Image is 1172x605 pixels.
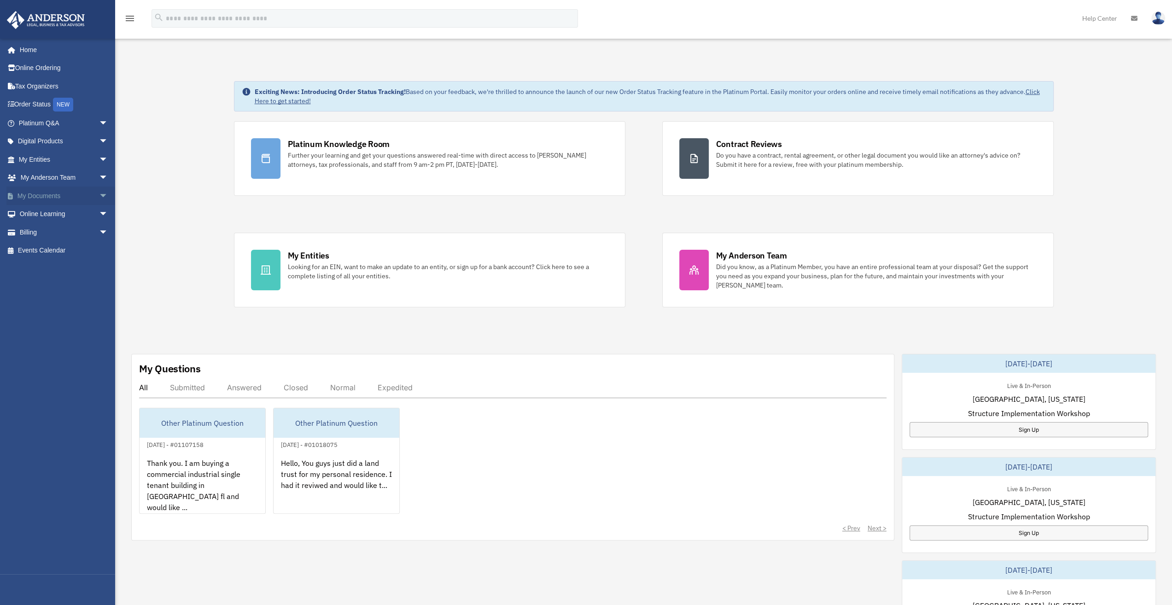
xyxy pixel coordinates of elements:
div: My Anderson Team [716,250,787,261]
span: arrow_drop_down [99,150,117,169]
a: Platinum Knowledge Room Further your learning and get your questions answered real-time with dire... [234,121,625,196]
a: Home [6,41,117,59]
a: Sign Up [910,525,1148,540]
span: [GEOGRAPHIC_DATA], [US_STATE] [972,497,1085,508]
a: Online Learningarrow_drop_down [6,205,122,223]
div: Submitted [170,383,205,392]
a: Events Calendar [6,241,122,260]
a: My Anderson Team Did you know, as a Platinum Member, you have an entire professional team at your... [662,233,1054,307]
div: My Questions [139,362,201,376]
div: Live & In-Person [999,587,1058,596]
span: Structure Implementation Workshop [968,408,1090,419]
div: [DATE]-[DATE] [902,458,1155,476]
div: Looking for an EIN, want to make an update to an entity, or sign up for a bank account? Click her... [288,262,608,281]
div: [DATE]-[DATE] [902,561,1155,579]
div: Further your learning and get your questions answered real-time with direct access to [PERSON_NAM... [288,151,608,169]
div: Live & In-Person [999,380,1058,390]
a: Billingarrow_drop_down [6,223,122,241]
div: Platinum Knowledge Room [288,138,390,150]
a: Sign Up [910,422,1148,437]
span: Structure Implementation Workshop [968,511,1090,522]
div: Hello, You guys just did a land trust for my personal residence. I had it reviwed and would like ... [274,450,399,522]
div: [DATE] - #01107158 [140,439,211,449]
div: [DATE]-[DATE] [902,354,1155,373]
div: Other Platinum Question [140,408,265,438]
a: Contract Reviews Do you have a contract, rental agreement, or other legal document you would like... [662,121,1054,196]
a: Other Platinum Question[DATE] - #01107158Thank you. I am buying a commercial industrial single te... [139,408,266,514]
div: Thank you. I am buying a commercial industrial single tenant building in [GEOGRAPHIC_DATA] fl and... [140,450,265,522]
a: My Entities Looking for an EIN, want to make an update to an entity, or sign up for a bank accoun... [234,233,625,307]
span: [GEOGRAPHIC_DATA], [US_STATE] [972,394,1085,405]
a: menu [124,16,135,24]
div: Contract Reviews [716,138,782,150]
a: Tax Organizers [6,77,122,95]
a: Platinum Q&Aarrow_drop_down [6,114,122,132]
div: My Entities [288,250,329,261]
a: Click Here to get started! [255,88,1040,105]
i: search [154,12,164,23]
div: Normal [330,383,356,392]
div: All [139,383,148,392]
div: NEW [53,98,73,112]
img: User Pic [1151,12,1165,25]
div: Based on your feedback, we're thrilled to announce the launch of our new Order Status Tracking fe... [255,87,1046,106]
div: Live & In-Person [999,483,1058,493]
a: Online Ordering [6,59,122,77]
a: My Documentsarrow_drop_down [6,187,122,205]
span: arrow_drop_down [99,187,117,206]
span: arrow_drop_down [99,169,117,188]
a: Other Platinum Question[DATE] - #01018075Hello, You guys just did a land trust for my personal re... [273,408,400,514]
a: Digital Productsarrow_drop_down [6,132,122,151]
a: My Anderson Teamarrow_drop_down [6,169,122,187]
a: My Entitiesarrow_drop_down [6,150,122,169]
div: Do you have a contract, rental agreement, or other legal document you would like an attorney's ad... [716,151,1037,169]
span: arrow_drop_down [99,132,117,151]
i: menu [124,13,135,24]
img: Anderson Advisors Platinum Portal [4,11,87,29]
div: Closed [284,383,308,392]
a: Order StatusNEW [6,95,122,114]
div: Did you know, as a Platinum Member, you have an entire professional team at your disposal? Get th... [716,262,1037,290]
span: arrow_drop_down [99,205,117,224]
span: arrow_drop_down [99,114,117,133]
div: Expedited [378,383,413,392]
div: [DATE] - #01018075 [274,439,345,449]
div: Other Platinum Question [274,408,399,438]
div: Answered [227,383,262,392]
span: arrow_drop_down [99,223,117,242]
strong: Exciting News: Introducing Order Status Tracking! [255,88,406,96]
